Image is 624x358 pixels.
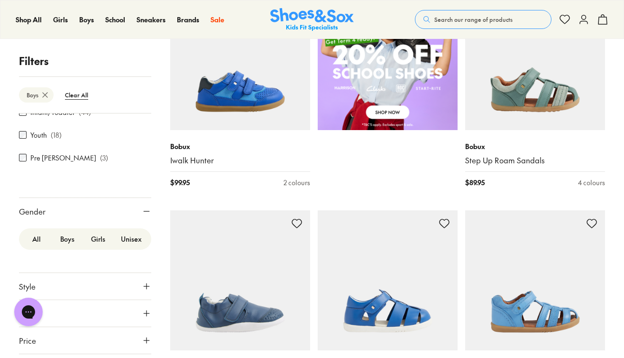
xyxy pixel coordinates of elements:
span: Sneakers [137,15,165,24]
a: Girls [53,15,68,25]
label: Youth [30,130,47,140]
button: Search our range of products [415,10,551,29]
img: SNS_Logo_Responsive.svg [270,8,354,31]
div: 4 colours [578,178,605,188]
p: Bobux [170,141,310,151]
a: Sneakers [137,15,165,25]
button: Style [19,273,151,300]
button: Colour [19,300,151,327]
button: Price [19,327,151,354]
btn: Clear All [57,86,96,104]
span: Brands [177,15,199,24]
a: Sale [211,15,224,25]
span: Search our range of products [434,15,513,24]
a: Shoes & Sox [270,8,354,31]
p: ( 18 ) [51,130,62,140]
a: Boys [79,15,94,25]
span: Price [19,335,36,346]
label: Girls [83,230,113,248]
label: All [21,230,52,248]
a: Iwalk Hunter [170,155,310,166]
a: Brands [177,15,199,25]
span: $ 89.95 [465,178,485,188]
span: Sale [211,15,224,24]
span: Style [19,281,36,292]
a: Shop All [16,15,42,25]
label: Unisex [113,230,149,248]
iframe: Gorgias live chat messenger [9,294,47,330]
label: Boys [52,230,83,248]
div: 2 colours [284,178,310,188]
btn: Boys [19,87,54,103]
p: Bobux [465,141,605,151]
span: Gender [19,206,46,217]
p: Filters [19,53,151,69]
span: Girls [53,15,68,24]
span: School [105,15,125,24]
button: Gender [19,198,151,225]
span: $ 99.95 [170,178,190,188]
span: Boys [79,15,94,24]
a: Step Up Roam Sandals [465,155,605,166]
label: Pre [PERSON_NAME] [30,153,96,163]
a: School [105,15,125,25]
span: Shop All [16,15,42,24]
p: ( 3 ) [100,153,108,163]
